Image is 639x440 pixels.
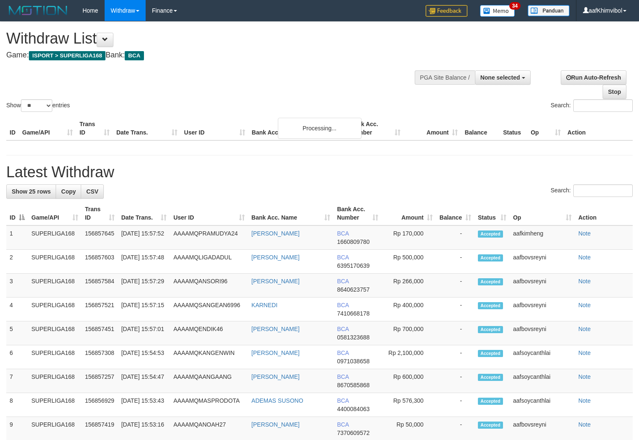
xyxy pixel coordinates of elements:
td: 5 [6,321,28,345]
td: aafsoycanthlai [510,345,575,369]
td: SUPERLIGA168 [28,274,82,298]
label: Search: [551,99,633,112]
img: panduan.png [528,5,570,16]
td: Rp 600,000 [382,369,436,393]
td: aafsoycanthlai [510,369,575,393]
h4: Game: Bank: [6,51,418,60]
span: Copy 4400084063 to clipboard [337,406,370,412]
td: - [436,274,475,298]
td: AAAAMQSANGEAN6996 [170,298,248,321]
a: Note [578,326,591,332]
th: Trans ID [76,116,113,140]
td: SUPERLIGA168 [28,250,82,274]
a: Copy [56,184,81,199]
th: Op [527,116,564,140]
span: BCA [337,302,349,308]
a: Note [578,421,591,428]
th: Date Trans.: activate to sort column ascending [118,202,170,225]
span: ISPORT > SUPERLIGA168 [29,51,105,60]
th: Bank Acc. Number [346,116,404,140]
th: User ID: activate to sort column ascending [170,202,248,225]
td: 6 [6,345,28,369]
th: Game/API [19,116,76,140]
span: Accepted [478,398,503,405]
td: Rp 170,000 [382,225,436,250]
td: 156857257 [82,369,118,393]
td: 7 [6,369,28,393]
a: [PERSON_NAME] [251,254,300,261]
td: Rp 266,000 [382,274,436,298]
span: Copy 7410668178 to clipboard [337,310,370,317]
td: 2 [6,250,28,274]
span: Accepted [478,302,503,309]
a: ADEMAS SUSONO [251,397,303,404]
span: Copy 8640623757 to clipboard [337,286,370,293]
div: Processing... [278,118,362,139]
td: 156857308 [82,345,118,369]
td: Rp 400,000 [382,298,436,321]
a: [PERSON_NAME] [251,373,300,380]
td: aafbovsreyni [510,321,575,345]
span: Accepted [478,278,503,285]
td: SUPERLIGA168 [28,225,82,250]
td: Rp 700,000 [382,321,436,345]
th: Op: activate to sort column ascending [510,202,575,225]
span: Accepted [478,230,503,238]
span: BCA [337,373,349,380]
span: None selected [480,74,520,81]
img: Feedback.jpg [426,5,467,17]
span: CSV [86,188,98,195]
th: Amount [404,116,461,140]
a: Show 25 rows [6,184,56,199]
a: Note [578,254,591,261]
h1: Latest Withdraw [6,164,633,181]
span: BCA [337,397,349,404]
td: aafbovsreyni [510,250,575,274]
a: Run Auto-Refresh [561,70,626,85]
div: PGA Site Balance / [415,70,475,85]
a: Stop [603,85,626,99]
a: Note [578,397,591,404]
span: BCA [337,421,349,428]
td: AAAAMQAANGAANG [170,369,248,393]
td: aafbovsreyni [510,298,575,321]
td: 3 [6,274,28,298]
td: - [436,369,475,393]
td: AAAAMQENDIK46 [170,321,248,345]
td: - [436,250,475,274]
th: Action [564,116,633,140]
th: Date Trans. [113,116,181,140]
td: 4 [6,298,28,321]
span: Accepted [478,254,503,261]
td: 156857451 [82,321,118,345]
th: ID [6,116,19,140]
td: [DATE] 15:57:48 [118,250,170,274]
td: SUPERLIGA168 [28,321,82,345]
td: Rp 2,100,000 [382,345,436,369]
td: 8 [6,393,28,417]
td: aafkimheng [510,225,575,250]
td: - [436,321,475,345]
span: 34 [509,2,521,10]
td: 1 [6,225,28,250]
span: BCA [125,51,144,60]
td: SUPERLIGA168 [28,393,82,417]
span: BCA [337,349,349,356]
th: Balance [461,116,500,140]
span: Copy 0971038658 to clipboard [337,358,370,365]
a: [PERSON_NAME] [251,278,300,285]
h1: Withdraw List [6,30,418,47]
span: Copy 8670585868 to clipboard [337,382,370,388]
a: [PERSON_NAME] [251,349,300,356]
a: [PERSON_NAME] [251,421,300,428]
td: 156857521 [82,298,118,321]
span: Accepted [478,374,503,381]
a: CSV [81,184,104,199]
span: BCA [337,254,349,261]
th: Bank Acc. Number: activate to sort column ascending [334,202,382,225]
td: AAAAMQMASPRODOTA [170,393,248,417]
a: Note [578,230,591,237]
span: Accepted [478,422,503,429]
span: Accepted [478,350,503,357]
td: [DATE] 15:54:47 [118,369,170,393]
